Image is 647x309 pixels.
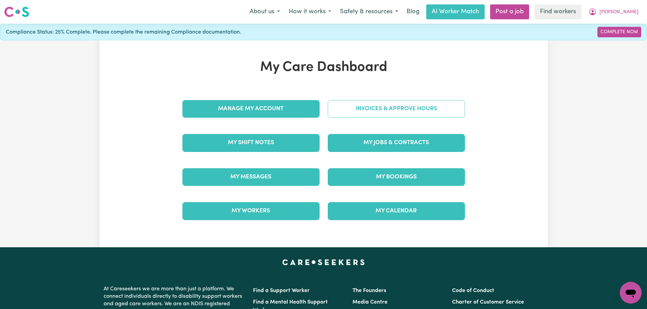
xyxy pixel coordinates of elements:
[336,5,402,19] button: Safety & resources
[182,168,320,186] a: My Messages
[535,4,581,19] a: Find workers
[4,4,29,20] a: Careseekers logo
[426,4,485,19] a: AI Worker Match
[245,5,284,19] button: About us
[182,202,320,220] a: My Workers
[253,288,310,293] a: Find a Support Worker
[620,282,642,304] iframe: Button to launch messaging window
[402,4,424,19] a: Blog
[452,300,524,305] a: Charter of Customer Service
[328,100,465,118] a: Invoices & Approve Hours
[490,4,529,19] a: Post a job
[178,59,469,76] h1: My Care Dashboard
[353,300,388,305] a: Media Centre
[599,8,639,16] span: [PERSON_NAME]
[452,288,494,293] a: Code of Conduct
[182,134,320,152] a: My Shift Notes
[4,6,29,18] img: Careseekers logo
[328,168,465,186] a: My Bookings
[584,5,643,19] button: My Account
[284,5,336,19] button: How it works
[282,259,365,265] a: Careseekers home page
[6,28,241,36] span: Compliance Status: 25% Complete. Please complete the remaining Compliance documentation.
[597,27,641,37] a: Complete Now
[328,202,465,220] a: My Calendar
[353,288,386,293] a: The Founders
[182,100,320,118] a: Manage My Account
[328,134,465,152] a: My Jobs & Contracts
